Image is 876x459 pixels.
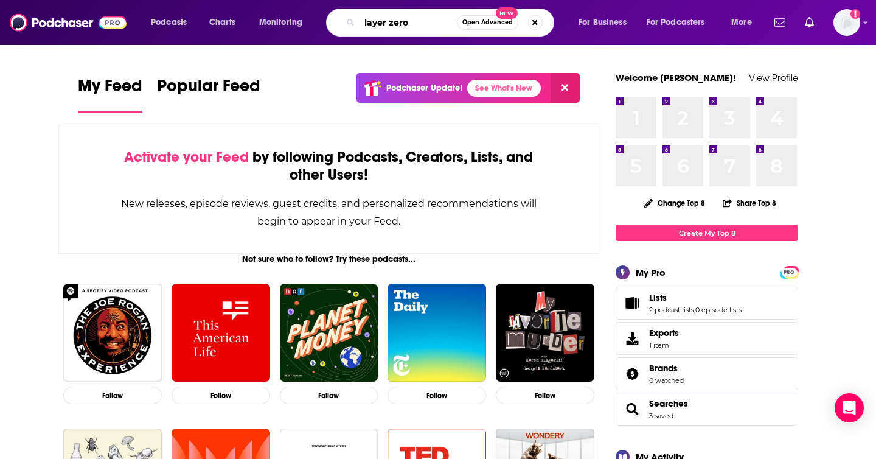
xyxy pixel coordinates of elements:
span: Monitoring [259,14,302,31]
input: Search podcasts, credits, & more... [360,13,457,32]
span: For Business [579,14,627,31]
a: PRO [782,267,796,276]
a: Popular Feed [157,75,260,113]
a: Lists [620,295,644,312]
button: open menu [639,13,723,32]
button: Share Top 8 [722,191,777,215]
span: For Podcasters [647,14,705,31]
a: Show notifications dropdown [770,12,790,33]
span: Open Advanced [462,19,513,26]
span: Exports [620,330,644,347]
button: Follow [388,387,486,404]
img: Planet Money [280,284,378,382]
button: Follow [63,387,162,404]
span: Activate your Feed [124,148,249,166]
a: Searches [649,398,688,409]
span: Brands [649,363,678,374]
svg: Add a profile image [850,9,860,19]
a: Exports [616,322,798,355]
a: Searches [620,401,644,418]
button: Change Top 8 [637,195,712,211]
span: Lists [616,287,798,320]
div: Not sure who to follow? Try these podcasts... [58,254,599,264]
a: 0 episode lists [695,306,742,314]
div: by following Podcasts, Creators, Lists, and other Users! [120,149,538,184]
p: Podchaser Update! [386,83,462,93]
span: Logged in as Marketing09 [833,9,860,36]
span: Exports [649,328,679,338]
span: Podcasts [151,14,187,31]
img: User Profile [833,9,860,36]
img: This American Life [172,284,270,382]
img: Podchaser - Follow, Share and Rate Podcasts [10,11,127,34]
a: 0 watched [649,376,684,385]
a: Charts [201,13,243,32]
a: Brands [620,365,644,382]
div: My Pro [636,267,666,278]
span: 1 item [649,341,679,349]
img: The Daily [388,284,486,382]
button: Open AdvancedNew [457,15,518,30]
span: PRO [782,268,796,277]
span: Searches [616,393,798,426]
a: Lists [649,292,742,303]
div: Search podcasts, credits, & more... [338,9,566,37]
span: More [731,14,752,31]
a: My Feed [78,75,142,113]
a: 2 podcast lists [649,306,694,314]
img: The Joe Rogan Experience [63,284,162,382]
a: Brands [649,363,684,374]
span: New [496,7,518,19]
span: My Feed [78,75,142,103]
span: Charts [209,14,235,31]
button: Follow [496,387,594,404]
button: open menu [142,13,203,32]
button: Follow [280,387,378,404]
button: open menu [723,13,767,32]
a: Welcome [PERSON_NAME]! [616,72,736,83]
button: Follow [172,387,270,404]
button: Show profile menu [833,9,860,36]
span: Popular Feed [157,75,260,103]
div: New releases, episode reviews, guest credits, and personalized recommendations will begin to appe... [120,195,538,230]
a: Create My Top 8 [616,225,798,241]
a: 3 saved [649,412,673,420]
button: open menu [570,13,642,32]
span: , [694,306,695,314]
a: View Profile [749,72,798,83]
button: open menu [251,13,318,32]
img: My Favorite Murder with Karen Kilgariff and Georgia Hardstark [496,284,594,382]
a: See What's New [467,80,541,97]
div: Open Intercom Messenger [835,393,864,422]
span: Lists [649,292,667,303]
span: Brands [616,357,798,390]
a: Show notifications dropdown [800,12,819,33]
